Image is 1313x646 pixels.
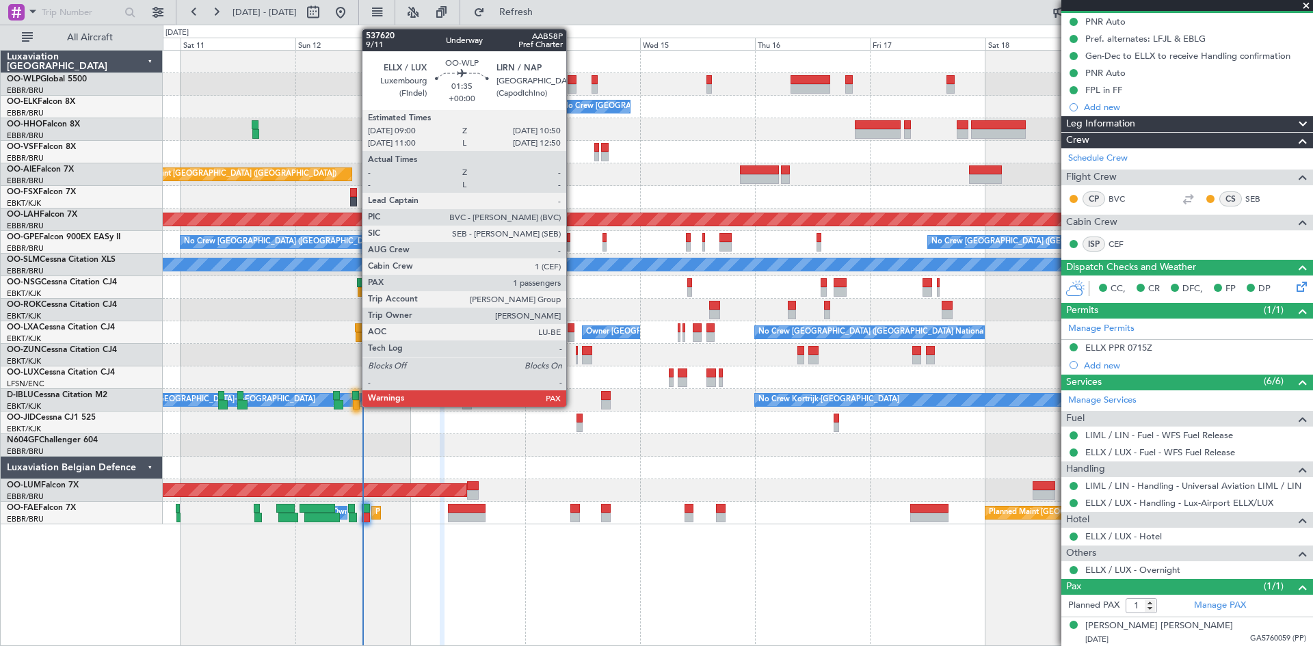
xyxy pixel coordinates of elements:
[1085,33,1206,44] div: Pref. alternates: LFJL & EBLG
[7,85,44,96] a: EBBR/BRU
[7,391,107,399] a: D-IBLUCessna Citation M2
[7,188,38,196] span: OO-FSX
[7,288,41,299] a: EBKT/KJK
[1066,579,1081,595] span: Pax
[1066,260,1196,275] span: Dispatch Checks and Weather
[181,38,295,50] div: Sat 11
[1066,215,1117,230] span: Cabin Crew
[7,278,41,286] span: OO-NSG
[1066,375,1102,390] span: Services
[7,414,96,422] a: OO-JIDCessna CJ1 525
[1085,530,1162,542] a: ELLX / LUX - Hotel
[1066,512,1089,528] span: Hotel
[15,27,148,49] button: All Aircraft
[1085,619,1233,633] div: [PERSON_NAME] [PERSON_NAME]
[931,232,1161,252] div: No Crew [GEOGRAPHIC_DATA] ([GEOGRAPHIC_DATA] National)
[7,75,87,83] a: OO-WLPGlobal 5500
[985,38,1100,50] div: Sat 18
[7,75,40,83] span: OO-WLP
[1085,84,1122,96] div: FPL in FF
[7,436,39,444] span: N604GF
[870,38,985,50] div: Fri 17
[7,446,44,457] a: EBBR/BRU
[7,514,44,524] a: EBBR/BRU
[1085,634,1109,645] span: [DATE]
[1068,599,1119,613] label: Planned PAX
[7,436,98,444] a: N604GFChallenger 604
[1066,546,1096,561] span: Others
[7,346,117,354] a: OO-ZUNCessna Citation CJ4
[7,414,36,422] span: OO-JID
[7,504,76,512] a: OO-FAEFalcon 7X
[1109,193,1139,205] a: BVC
[7,323,39,332] span: OO-LXA
[165,27,189,39] div: [DATE]
[410,38,525,50] div: Mon 13
[7,391,34,399] span: D-IBLU
[7,211,40,219] span: OO-LAH
[7,256,40,264] span: OO-SLM
[7,356,41,366] a: EBKT/KJK
[1084,101,1306,113] div: Add new
[1250,633,1306,645] span: GA5760059 (PP)
[1225,282,1236,296] span: FP
[1085,480,1301,492] a: LIML / LIN - Handling - Universal Aviation LIML / LIN
[7,481,41,489] span: OO-LUM
[7,323,115,332] a: OO-LXACessna Citation CJ4
[1083,191,1105,206] div: CP
[7,346,41,354] span: OO-ZUN
[1219,191,1242,206] div: CS
[7,278,117,286] a: OO-NSGCessna Citation CJ4
[755,38,870,50] div: Thu 16
[640,38,755,50] div: Wed 15
[233,6,297,18] span: [DATE] - [DATE]
[7,233,120,241] a: OO-GPEFalcon 900EX EASy II
[1083,237,1105,252] div: ISP
[1066,303,1098,319] span: Permits
[375,502,495,523] div: Planned Maint Melsbroek Air Base
[7,165,36,174] span: OO-AIE
[7,301,117,309] a: OO-ROKCessna Citation CJ4
[1264,579,1284,593] span: (1/1)
[525,38,640,50] div: Tue 14
[7,424,41,434] a: EBKT/KJK
[7,301,41,309] span: OO-ROK
[1068,394,1137,407] a: Manage Services
[1085,446,1235,458] a: ELLX / LUX - Fuel - WFS Fuel Release
[7,504,38,512] span: OO-FAE
[1085,564,1180,576] a: ELLX / LUX - Overnight
[7,108,44,118] a: EBBR/BRU
[1085,429,1233,441] a: LIML / LIN - Fuel - WFS Fuel Release
[7,368,39,377] span: OO-LUX
[758,390,899,410] div: No Crew Kortrijk-[GEOGRAPHIC_DATA]
[7,176,44,186] a: EBBR/BRU
[121,164,336,185] div: Planned Maint [GEOGRAPHIC_DATA] ([GEOGRAPHIC_DATA])
[1148,282,1160,296] span: CR
[1109,238,1139,250] a: CEF
[1085,67,1126,79] div: PNR Auto
[1085,342,1152,353] div: ELLX PPR 0715Z
[7,266,44,276] a: EBBR/BRU
[1066,116,1135,132] span: Leg Information
[42,2,120,23] input: Trip Number
[7,256,116,264] a: OO-SLMCessna Citation XLS
[7,233,39,241] span: OO-GPE
[1066,411,1085,427] span: Fuel
[1066,170,1117,185] span: Flight Crew
[7,401,41,412] a: EBKT/KJK
[488,8,545,17] span: Refresh
[7,334,41,344] a: EBKT/KJK
[1264,374,1284,388] span: (6/6)
[7,98,75,106] a: OO-ELKFalcon 8X
[7,98,38,106] span: OO-ELK
[467,1,549,23] button: Refresh
[1068,152,1128,165] a: Schedule Crew
[7,481,79,489] a: OO-LUMFalcon 7X
[7,143,76,151] a: OO-VSFFalcon 8X
[7,243,44,254] a: EBBR/BRU
[7,188,76,196] a: OO-FSXFalcon 7X
[1085,50,1290,62] div: Gen-Dec to ELLX to receive Handling confirmation
[1111,282,1126,296] span: CC,
[989,502,1236,523] div: Planned Maint [GEOGRAPHIC_DATA] ([GEOGRAPHIC_DATA] National)
[7,153,44,163] a: EBBR/BRU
